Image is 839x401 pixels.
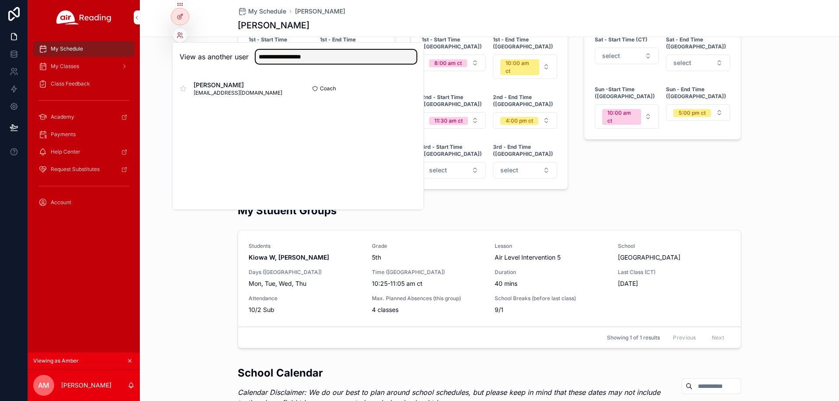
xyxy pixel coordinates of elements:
button: Select Button [422,162,486,178]
a: My Classes [33,58,135,74]
span: Days ([GEOGRAPHIC_DATA]) [249,269,361,276]
span: School [618,243,731,250]
button: Select Button [666,55,730,71]
div: scrollable content [28,35,140,222]
span: select [429,166,447,175]
p: [PERSON_NAME] [61,381,111,390]
h2: School Calendar [238,366,675,380]
span: Mon, Tue, Wed, Thu [249,279,361,288]
span: Students [249,243,361,250]
a: Payments [33,127,135,142]
span: Time ([GEOGRAPHIC_DATA]) [372,269,485,276]
strong: 3rd - End Time ([GEOGRAPHIC_DATA]) [493,144,557,158]
span: select [602,51,620,60]
span: Help Center [51,148,80,155]
span: [DATE] [618,279,731,288]
strong: 2nd - End Time ([GEOGRAPHIC_DATA]) [493,94,557,108]
button: Select Button [422,112,486,129]
button: Select Button [493,162,557,178]
strong: Sun -Start Time ([GEOGRAPHIC_DATA]) [595,86,659,100]
span: 40 mins [495,279,607,288]
strong: Sun - End Time ([GEOGRAPHIC_DATA]) [666,86,730,100]
a: My Schedule [33,41,135,57]
span: Lesson [495,243,607,250]
div: 11:30 am ct [434,117,463,125]
span: select [673,58,691,67]
span: AM [38,380,49,391]
div: 4:00 pm ct [506,117,533,125]
a: Academy [33,109,135,125]
span: [GEOGRAPHIC_DATA] [618,253,731,262]
span: Air Level Intervention 5 [495,253,607,262]
span: [PERSON_NAME] [194,81,282,89]
span: Max. Planned Absences (this group) [372,295,485,302]
span: 9/1 [495,305,607,314]
span: Payments [51,131,76,138]
a: Help Center [33,144,135,160]
span: [EMAIL_ADDRESS][DOMAIN_NAME] [194,89,282,96]
span: School Breaks (before last class) [495,295,607,302]
a: My Schedule [238,7,286,16]
button: Select Button [422,55,486,71]
span: 5th [372,253,485,262]
span: Viewing as Amber [33,357,79,364]
h2: View as another user [180,51,249,62]
strong: Sat - End Time ([GEOGRAPHIC_DATA]) [666,36,730,50]
img: App logo [56,10,111,24]
strong: Sat - Start Time (CT) [595,36,648,43]
a: Class Feedback [33,76,135,92]
div: 10:00 am ct [506,59,534,75]
button: Select Button [595,104,659,129]
a: Account [33,195,135,210]
span: Last Class (CT) [618,269,731,276]
a: [PERSON_NAME] [295,7,345,16]
div: 5:00 pm ct [679,109,706,117]
button: Select Button [493,55,557,79]
span: Request Substitutes [51,166,100,173]
strong: 1st - End Time ([GEOGRAPHIC_DATA]) [493,36,557,50]
button: Select Button [666,104,730,121]
strong: 3rd - Start Time ([GEOGRAPHIC_DATA]) [422,144,486,158]
span: My Classes [51,63,79,70]
span: 10/2 Sub [249,305,361,314]
button: Select Button [595,48,659,64]
span: Account [51,199,71,206]
strong: 1st - Start Time ([GEOGRAPHIC_DATA]) [422,36,486,50]
h2: My Student Groups [238,203,336,218]
span: Academy [51,113,74,120]
span: select [500,166,518,175]
button: Select Button [493,112,557,129]
span: Class Feedback [51,80,90,87]
span: Grade [372,243,485,250]
span: My Schedule [51,45,83,52]
span: 4 classes [372,305,485,314]
div: 8:00 am ct [434,59,462,67]
span: My Schedule [248,7,286,16]
span: Coach [320,85,336,92]
strong: Kiowa W, [PERSON_NAME] [249,254,329,261]
div: 10:00 am ct [607,109,636,125]
span: Showing 1 of 1 results [607,334,660,341]
strong: 2nd - Start Time ([GEOGRAPHIC_DATA]) [422,94,486,108]
span: Attendance [249,295,361,302]
a: Request Substitutes [33,161,135,177]
span: 10:25-11:05 am ct [372,279,485,288]
span: Duration [495,269,607,276]
h1: [PERSON_NAME] [238,19,309,31]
